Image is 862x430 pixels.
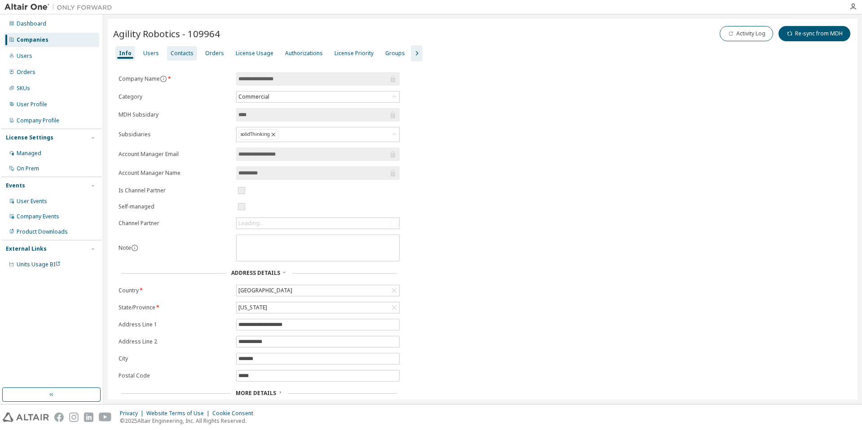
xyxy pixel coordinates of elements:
label: Is Channel Partner [119,187,231,194]
div: Orders [17,69,35,76]
button: information [131,244,138,252]
img: linkedin.svg [84,413,93,422]
label: Category [119,93,231,100]
div: Events [6,182,25,189]
div: Company Events [17,213,59,220]
div: External Links [6,245,47,252]
label: Account Manager Email [119,151,231,158]
div: User Events [17,198,47,205]
div: License Settings [6,134,53,141]
label: MDH Subsidary [119,111,231,118]
img: instagram.svg [69,413,79,422]
div: [US_STATE] [237,302,399,313]
img: youtube.svg [99,413,112,422]
div: Users [143,50,159,57]
label: Address Line 1 [119,321,231,328]
p: © 2025 Altair Engineering, Inc. All Rights Reserved. [120,417,259,425]
label: Postal Code [119,372,231,379]
div: Loading... [237,218,399,229]
span: Address Details [231,269,280,277]
span: Agility Robotics - 109964 [113,27,220,40]
label: Company Name [119,75,231,83]
button: Re-sync from MDH [778,26,850,41]
span: Units Usage BI [17,261,61,268]
div: License Priority [334,50,374,57]
div: [GEOGRAPHIC_DATA] [237,285,399,296]
label: Account Manager Name [119,169,231,177]
div: Product Downloads [17,228,68,235]
button: information [160,75,167,83]
div: User Profile [17,101,47,108]
label: Address Line 2 [119,338,231,345]
img: Altair One [4,3,117,12]
div: Authorizations [285,50,323,57]
div: License Usage [236,50,273,57]
div: Company Profile [17,117,59,124]
label: City [119,355,231,362]
label: Channel Partner [119,220,231,227]
div: Loading... [238,220,264,227]
label: Note [119,244,131,252]
div: Commercial [237,91,399,102]
div: Groups [385,50,405,57]
label: Subsidiaries [119,131,231,138]
img: facebook.svg [54,413,64,422]
div: Cookie Consent [212,410,259,417]
label: State/Province [119,304,231,311]
label: Country [119,287,231,294]
button: Activity Log [720,26,773,41]
div: Orders [205,50,224,57]
span: More Details [236,389,276,397]
div: Commercial [237,92,271,102]
div: Users [17,52,32,60]
div: On Prem [17,165,39,172]
div: Managed [17,150,41,157]
div: Privacy [120,410,146,417]
div: solidThinking [238,129,279,140]
div: Companies [17,36,48,43]
div: [GEOGRAPHIC_DATA] [237,286,294,295]
div: Website Terms of Use [146,410,212,417]
div: Contacts [171,50,194,57]
div: SKUs [17,85,30,92]
div: Dashboard [17,20,46,27]
label: Self-managed [119,203,231,210]
div: Info [119,50,132,57]
div: solidThinking [237,127,399,142]
img: altair_logo.svg [3,413,49,422]
div: [US_STATE] [237,303,268,313]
